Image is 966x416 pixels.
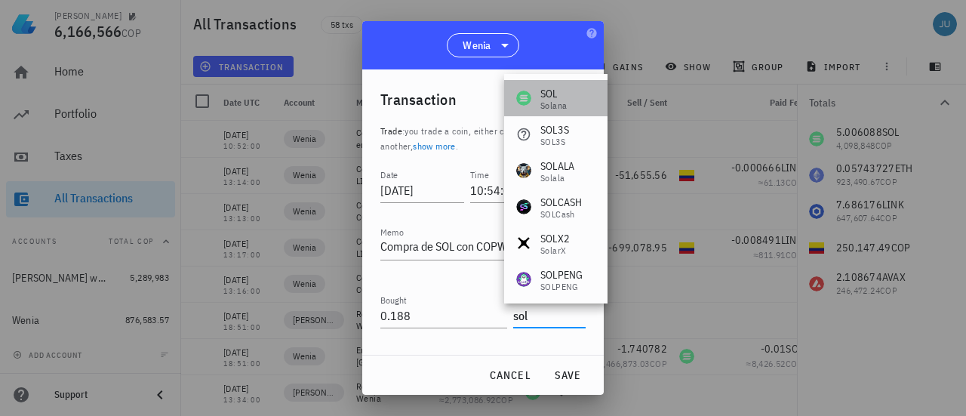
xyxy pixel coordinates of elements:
[540,174,575,183] div: Solala
[380,226,404,238] label: Memo
[463,38,491,53] span: Wenia
[380,169,398,180] label: Date
[513,304,583,328] input: Currency
[540,122,569,137] div: SOL3S
[540,282,583,291] div: SOLPENG
[516,163,531,178] div: SOLALA-icon
[413,140,456,152] a: show more
[540,137,569,146] div: SOL3S
[540,210,583,219] div: SOLCash
[470,169,489,180] label: Time
[380,294,407,306] label: Bought
[540,159,575,174] div: SOLALA
[543,362,592,389] button: save
[488,368,531,382] span: cancel
[380,125,568,152] span: you trade a coin, either crypto or fiat, for another, .
[380,125,402,137] span: Trade
[380,124,586,154] p: :
[549,368,586,382] span: save
[482,362,537,389] button: cancel
[540,86,567,101] div: SOL
[516,272,531,287] div: SOLPENG-icon
[540,246,570,255] div: SolarX
[380,88,457,112] div: Transaction
[540,267,583,282] div: SOLPENG
[516,236,531,251] div: SOLX2-icon
[540,101,567,110] div: Solana
[516,199,531,214] div: SOLCASH-icon
[540,195,583,210] div: SOLCASH
[516,91,531,106] div: SOL-icon
[540,231,570,246] div: SOLX2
